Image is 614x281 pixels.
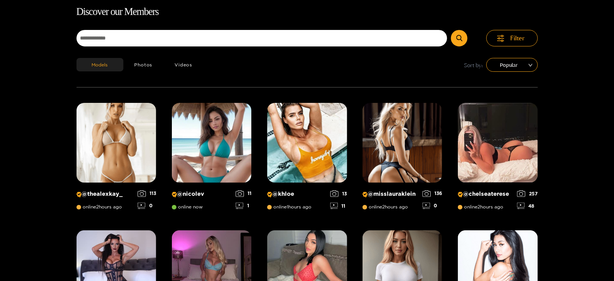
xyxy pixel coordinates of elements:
[138,203,156,209] div: 0
[172,204,203,210] span: online now
[423,190,443,197] div: 136
[267,103,347,215] a: Creator Profile Image: khloe@khloeonline1hours ago1311
[458,103,538,183] img: Creator Profile Image: chelseaterese
[330,203,347,209] div: 11
[363,103,443,183] img: Creator Profile Image: misslauraklein
[172,103,252,183] img: Creator Profile Image: nicolev
[77,4,538,20] h1: Discover our Members
[517,190,538,197] div: 257
[451,30,468,46] button: Submit Search
[363,103,443,215] a: Creator Profile Image: misslauraklein@misslaurakleinonline2hours ago1360
[77,58,123,71] button: Models
[77,103,156,183] img: Creator Profile Image: thealexkay_
[172,103,252,215] a: Creator Profile Image: nicolev@nicolevonline now111
[267,103,347,183] img: Creator Profile Image: khloe
[363,190,419,198] p: @ misslauraklein
[163,58,203,71] button: Videos
[458,190,513,198] p: @ chelseaterese
[330,190,347,197] div: 13
[517,203,538,209] div: 48
[138,190,156,197] div: 113
[511,34,525,43] span: Filter
[458,103,538,215] a: Creator Profile Image: chelseaterese@chelseatereseonline2hours ago25748
[458,204,504,210] span: online 2 hours ago
[123,58,164,71] button: Photos
[267,204,312,210] span: online 1 hours ago
[236,190,252,197] div: 11
[267,190,326,198] p: @ khloe
[77,204,122,210] span: online 2 hours ago
[423,203,443,209] div: 0
[363,204,408,210] span: online 2 hours ago
[172,190,232,198] p: @ nicolev
[492,59,532,71] span: Popular
[486,30,538,46] button: Filter
[77,103,156,215] a: Creator Profile Image: thealexkay_@thealexkay_online2hours ago1130
[236,203,252,209] div: 1
[486,58,538,72] div: sort
[77,190,134,198] p: @ thealexkay_
[464,61,483,69] span: Sort by:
